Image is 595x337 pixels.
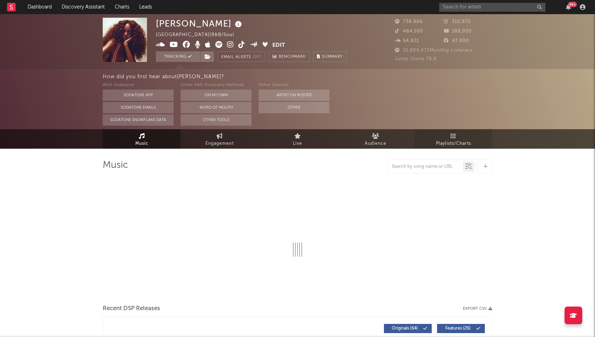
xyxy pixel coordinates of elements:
button: Export CSV [463,307,492,311]
span: Audience [365,139,386,148]
span: Jump Score: 76.6 [395,57,437,61]
span: 54,821 [395,39,419,43]
em: Off [253,55,261,59]
button: Email AlertsOff [217,51,265,62]
button: Summary [313,51,347,62]
button: Sodatone App [103,90,174,101]
span: 47,000 [444,39,469,43]
button: Artist on Roster [259,90,329,101]
button: Other [259,102,329,113]
button: Sodatone Snowflake Data [103,114,174,126]
span: Benchmark [279,53,306,61]
span: Engagement [205,139,234,148]
div: With Sodatone [103,81,174,90]
div: Other Sources [259,81,329,90]
span: Playlists/Charts [436,139,471,148]
span: 738,866 [395,19,423,24]
div: [GEOGRAPHIC_DATA] | R&B/Soul [156,31,242,39]
a: Live [259,129,336,149]
span: Summary [322,55,343,59]
div: Other A&R Discovery Methods [181,81,251,90]
span: Originals ( 64 ) [389,326,421,331]
button: On My Own [181,90,251,101]
button: Tracking [156,51,200,62]
input: Search by song name or URL [388,164,463,170]
span: Recent DSP Releases [103,304,160,313]
button: 99+ [566,4,571,10]
span: 188,000 [444,29,472,34]
a: Benchmark [269,51,310,62]
button: Sodatone Emails [103,102,174,113]
a: Engagement [181,129,259,149]
a: Music [103,129,181,149]
button: Edit [272,41,285,50]
div: [PERSON_NAME] [156,18,244,29]
button: Features(26) [437,324,485,333]
span: 310,972 [444,19,471,24]
span: Music [135,139,148,148]
div: 99 + [568,2,577,7]
a: Audience [336,129,414,149]
button: Other Tools [181,114,251,126]
input: Search for artists [439,3,545,12]
span: 484,500 [395,29,423,34]
span: Features ( 26 ) [442,326,474,331]
button: Word Of Mouth [181,102,251,113]
span: 31,894,472 Monthly Listeners [395,48,473,53]
button: Originals(64) [384,324,432,333]
div: How did you first hear about [PERSON_NAME] ? [103,73,595,81]
span: Live [293,139,302,148]
a: Playlists/Charts [414,129,492,149]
